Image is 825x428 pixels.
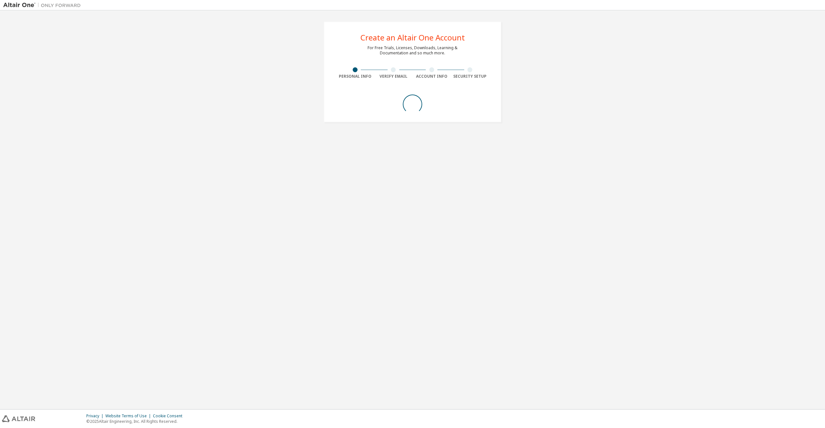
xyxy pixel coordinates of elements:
[336,74,374,79] div: Personal Info
[360,34,465,41] div: Create an Altair One Account
[412,74,451,79] div: Account Info
[86,413,105,419] div: Privacy
[105,413,153,419] div: Website Terms of Use
[2,415,35,422] img: altair_logo.svg
[153,413,186,419] div: Cookie Consent
[86,419,186,424] p: © 2025 Altair Engineering, Inc. All Rights Reserved.
[374,74,413,79] div: Verify Email
[368,45,457,56] div: For Free Trials, Licenses, Downloads, Learning & Documentation and so much more.
[3,2,84,8] img: Altair One
[451,74,489,79] div: Security Setup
